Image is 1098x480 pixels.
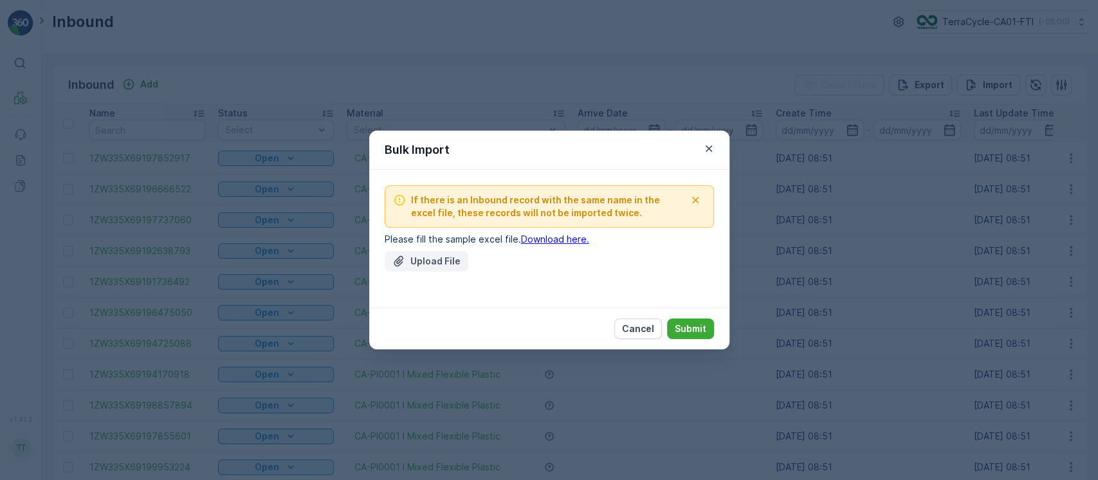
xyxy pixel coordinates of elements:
[622,322,654,335] p: Cancel
[667,318,714,339] button: Submit
[675,322,706,335] p: Submit
[521,234,589,245] a: Download here.
[385,233,714,246] p: Please fill the sample excel file.
[410,255,461,268] p: Upload File
[385,251,468,272] button: Upload File
[614,318,662,339] button: Cancel
[411,194,685,219] span: If there is an Inbound record with the same name in the excel file, these records will not be imp...
[385,141,450,159] p: Bulk Import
